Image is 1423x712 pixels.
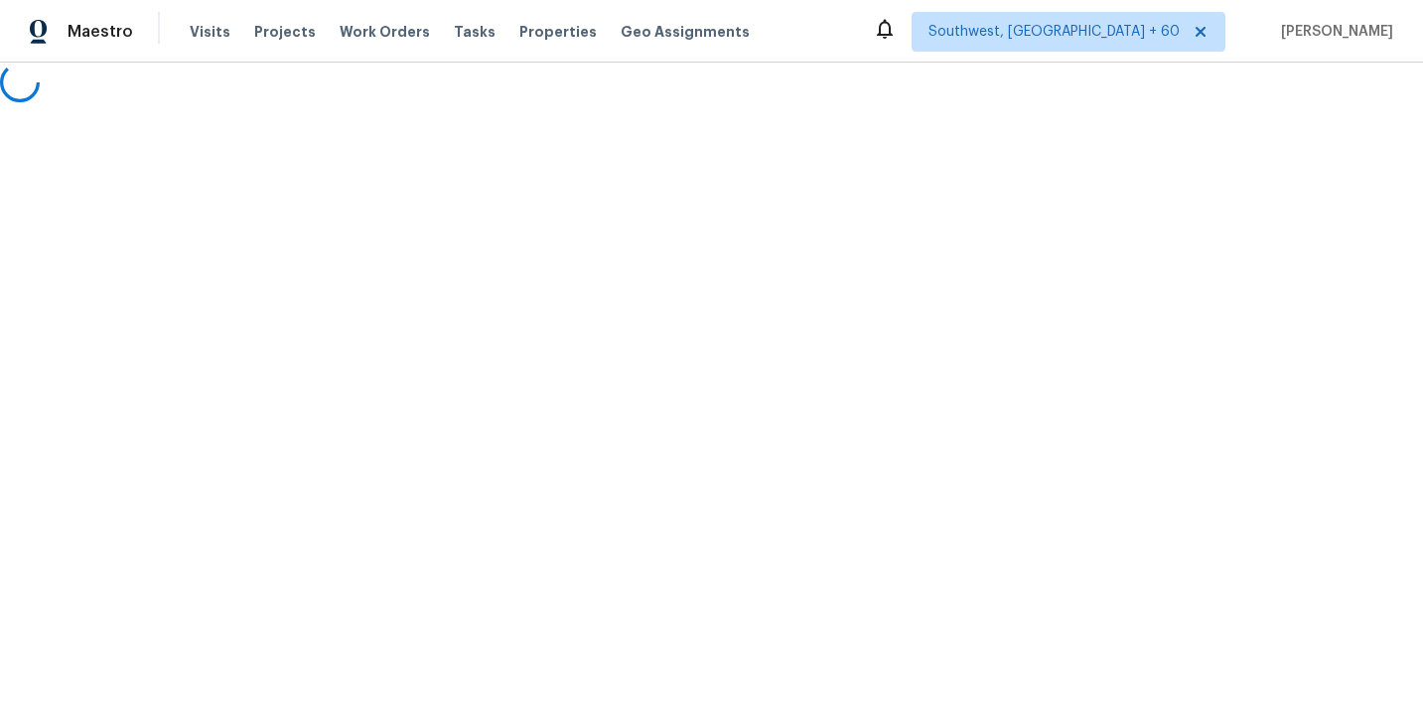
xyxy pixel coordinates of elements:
[454,25,496,39] span: Tasks
[68,22,133,42] span: Maestro
[519,22,597,42] span: Properties
[254,22,316,42] span: Projects
[340,22,430,42] span: Work Orders
[928,22,1180,42] span: Southwest, [GEOGRAPHIC_DATA] + 60
[190,22,230,42] span: Visits
[1273,22,1393,42] span: [PERSON_NAME]
[621,22,750,42] span: Geo Assignments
